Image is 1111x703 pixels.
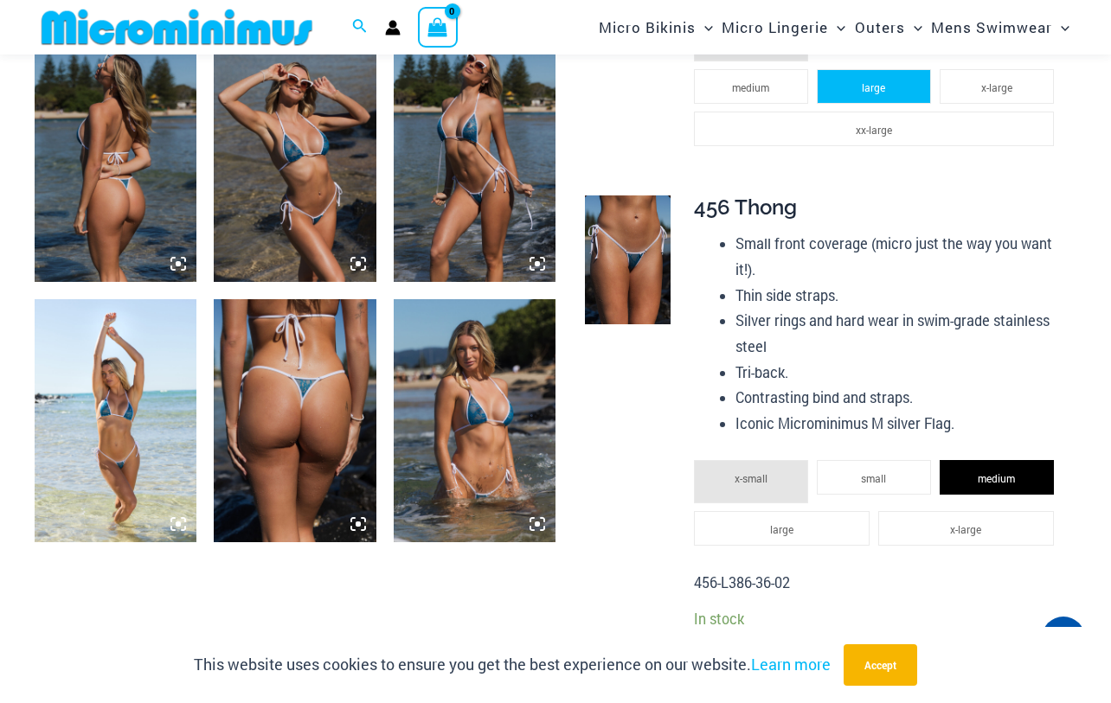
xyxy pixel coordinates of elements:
button: Accept [844,644,917,686]
img: Waves Breaking Ocean 456 Bottom [214,299,376,542]
img: Waves Breaking Ocean 312 Top 456 Bottom [35,39,196,282]
a: Account icon link [385,20,401,35]
span: medium [732,80,769,94]
a: Mens SwimwearMenu ToggleMenu Toggle [927,5,1074,49]
li: medium [940,460,1054,495]
span: Menu Toggle [828,5,845,49]
li: small [817,460,931,495]
p: 456-L386-36-02 [694,570,1063,596]
li: x-large [878,511,1054,546]
span: Outers [855,5,905,49]
li: medium [694,69,808,104]
span: 456 Thong [694,195,797,220]
a: OutersMenu ToggleMenu Toggle [851,5,927,49]
img: Waves Breaking Ocean 312 Top 456 Bottom [394,299,555,542]
li: Tri-back. [735,360,1063,386]
li: Silver rings and hard wear in swim-grade stainless steel [735,308,1063,359]
span: Menu Toggle [905,5,922,49]
p: In stock [694,610,1063,628]
a: Micro BikinisMenu ToggleMenu Toggle [594,5,717,49]
a: Search icon link [352,16,368,39]
nav: Site Navigation [592,3,1076,52]
span: small [861,471,886,485]
p: This website uses cookies to ensure you get the best experience on our website. [194,652,831,678]
span: medium [978,471,1015,485]
span: large [770,522,793,536]
li: large [817,69,931,104]
a: Micro LingerieMenu ToggleMenu Toggle [717,5,850,49]
a: Learn more [751,654,831,674]
li: large [694,511,870,546]
span: xx-large [856,123,892,137]
img: Waves Breaking Ocean 312 Top 456 Bottom [214,39,376,282]
li: x-large [940,69,1054,104]
span: Menu Toggle [1052,5,1069,49]
li: Small front coverage (micro just the way you want it!). [735,231,1063,282]
img: Waves Breaking Ocean 312 Top 456 Bottom [35,299,196,542]
li: Iconic Microminimus M silver Flag. [735,411,1063,437]
li: Thin side straps. [735,283,1063,309]
a: View Shopping Cart, empty [418,7,458,47]
span: x-large [981,80,1012,94]
img: Waves Breaking Ocean 312 Top 456 Bottom [394,39,555,282]
span: Micro Bikinis [599,5,696,49]
img: MM SHOP LOGO FLAT [35,8,319,47]
span: x-large [950,522,981,536]
li: x-small [694,460,808,503]
img: Waves Breaking Ocean 456 Bottom [585,195,671,324]
span: Micro Lingerie [722,5,828,49]
span: large [862,80,885,94]
span: Mens Swimwear [931,5,1052,49]
span: x-small [735,471,767,485]
span: Menu Toggle [696,5,713,49]
li: Contrasting bind and straps. [735,385,1063,411]
li: xx-large [694,112,1054,146]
